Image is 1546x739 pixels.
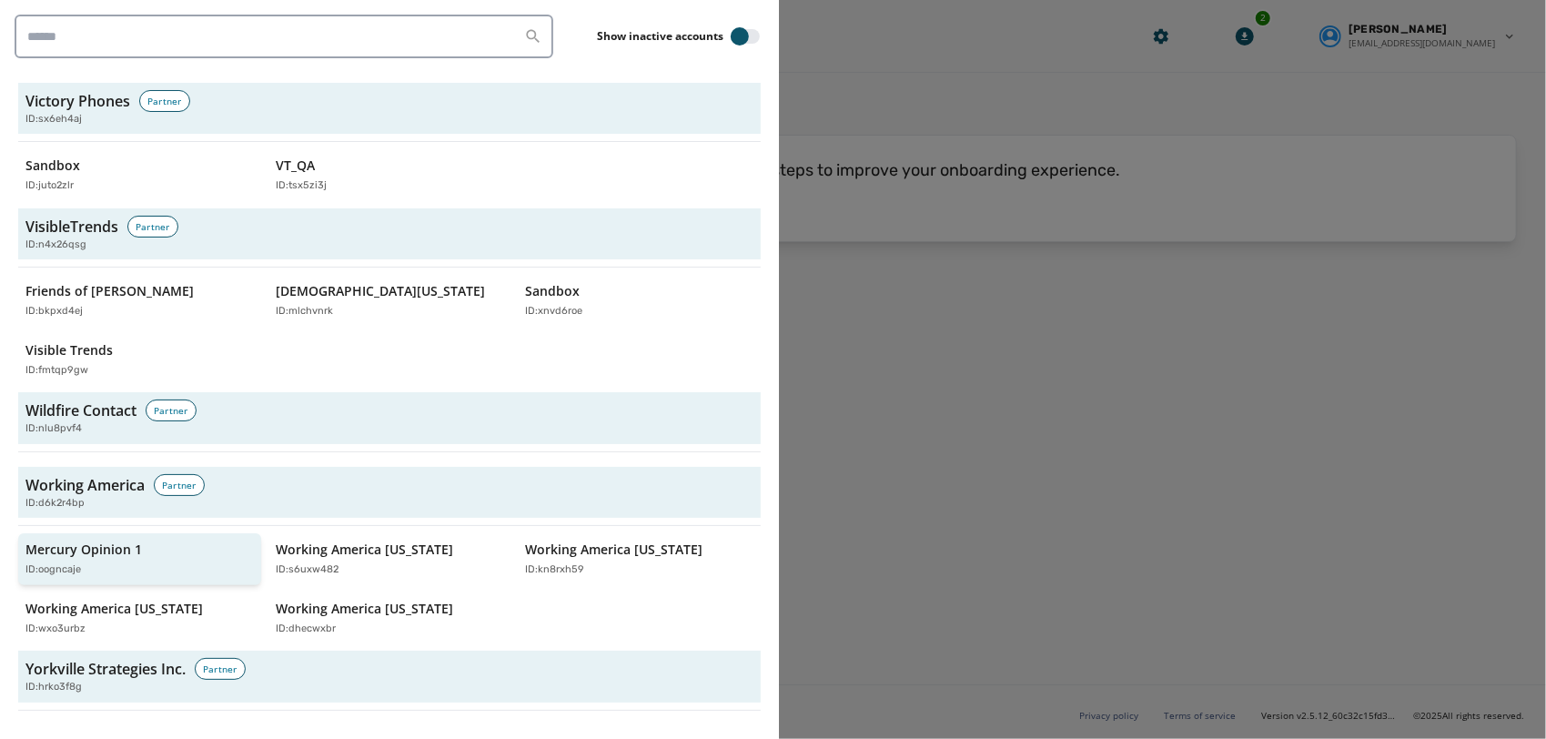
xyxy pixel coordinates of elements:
button: Working AmericaPartnerID:d6k2r4bp [18,467,761,519]
p: [DEMOGRAPHIC_DATA][US_STATE] [276,282,485,300]
p: Visible Trends [25,341,113,359]
button: Yorkville Strategies Inc.PartnerID:hrko3f8g [18,651,761,703]
h3: Victory Phones [25,90,130,112]
p: Mercury Opinion 1 [25,541,142,559]
h3: Wildfire Contact [25,400,136,421]
p: Working America [US_STATE] [276,600,453,618]
p: ID: xnvd6roe [525,304,582,319]
p: ID: kn8rxh59 [525,562,584,578]
button: Victory PhonesPartnerID:sx6eh4aj [18,83,761,135]
button: SandboxID:xnvd6roe [518,275,761,327]
p: ID: oogncaje [25,562,81,578]
button: VisibleTrendsPartnerID:n4x26qsg [18,208,761,260]
span: ID: nlu8pvf4 [25,421,82,437]
span: ID: d6k2r4bp [25,496,85,511]
button: Friends of [PERSON_NAME]ID:bkpxd4ej [18,275,261,327]
h3: Yorkville Strategies Inc. [25,658,186,680]
p: ID: s6uxw482 [276,562,339,578]
p: ID: juto2zlr [25,178,74,194]
h3: Working America [25,474,145,496]
p: ID: bkpxd4ej [25,304,83,319]
p: ID: tsx5zi3j [276,178,327,194]
button: Working America [US_STATE]ID:s6uxw482 [268,533,511,585]
p: Working America [US_STATE] [525,541,702,559]
p: Sandbox [525,282,580,300]
h3: VisibleTrends [25,216,118,238]
p: ID: dhecwxbr [276,622,336,637]
button: VT_QAID:tsx5zi3j [268,149,511,201]
button: Visible TrendsID:fmtqp9gw [18,334,261,386]
div: Partner [139,90,190,112]
p: Friends of [PERSON_NAME] [25,282,194,300]
p: VT_QA [276,157,315,175]
p: Working America [US_STATE] [25,600,203,618]
p: Sandbox [25,157,80,175]
span: ID: hrko3f8g [25,680,82,695]
button: Working America [US_STATE]ID:wxo3urbz [18,592,261,644]
div: Partner [154,474,205,496]
div: Partner [146,400,197,421]
button: [DEMOGRAPHIC_DATA][US_STATE]ID:mlchvnrk [268,275,511,327]
p: ID: fmtqp9gw [25,363,88,379]
p: ID: mlchvnrk [276,304,333,319]
p: ID: wxo3urbz [25,622,86,637]
p: Working America [US_STATE] [276,541,453,559]
div: Partner [127,216,178,238]
button: SandboxID:juto2zlr [18,149,261,201]
span: ID: n4x26qsg [25,238,86,253]
button: Wildfire ContactPartnerID:nlu8pvf4 [18,392,761,444]
button: Mercury Opinion 1ID:oogncaje [18,533,261,585]
div: Partner [195,658,246,680]
span: ID: sx6eh4aj [25,112,82,127]
label: Show inactive accounts [597,29,723,44]
button: Working America [US_STATE]ID:kn8rxh59 [518,533,761,585]
button: Working America [US_STATE]ID:dhecwxbr [268,592,511,644]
